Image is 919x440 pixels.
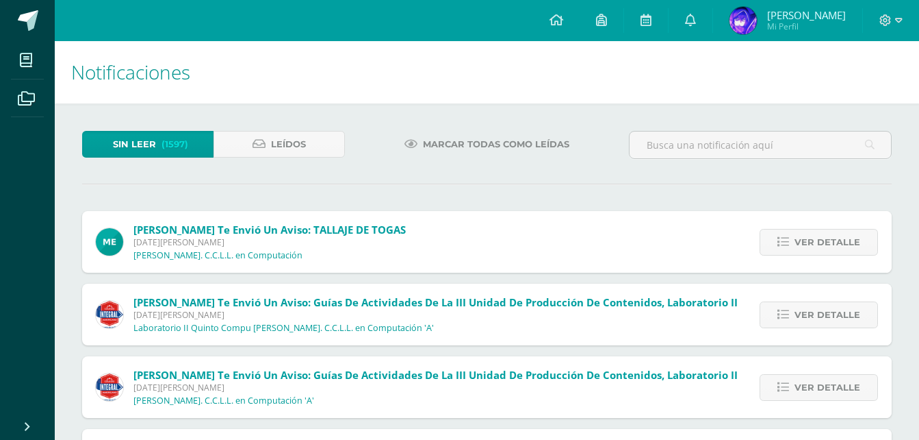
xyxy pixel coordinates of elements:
[133,236,406,248] span: [DATE][PERSON_NAME]
[767,8,846,22] span: [PERSON_NAME]
[767,21,846,32] span: Mi Perfil
[96,301,123,328] img: c1f8528ae09fb8474fd735b50c721e50.png
[729,7,757,34] img: 4ce4e30e7c06fc2dbdfd450ed9fde732.png
[133,368,738,382] span: [PERSON_NAME] te envió un aviso: Guías de Actividades de la III Unidad de Producción de Contenido...
[630,132,891,158] input: Busca una notificación aquí
[96,374,123,401] img: c1f8528ae09fb8474fd735b50c721e50.png
[794,375,860,400] span: Ver detalle
[271,132,306,157] span: Leídos
[387,131,586,158] a: Marcar todas como leídas
[96,228,123,256] img: c105304d023d839b59a15d0bf032229d.png
[213,131,345,158] a: Leídos
[133,250,302,261] p: [PERSON_NAME]. C.C.L.L. en Computación
[71,59,190,85] span: Notificaciones
[794,302,860,328] span: Ver detalle
[133,382,738,393] span: [DATE][PERSON_NAME]
[133,309,738,321] span: [DATE][PERSON_NAME]
[133,223,406,236] span: [PERSON_NAME] te envió un aviso: TALLAJE DE TOGAS
[161,132,188,157] span: (1597)
[82,131,213,158] a: Sin leer(1597)
[794,230,860,255] span: Ver detalle
[133,323,434,334] p: Laboratorio II Quinto Compu [PERSON_NAME]. C.C.L.L. en Computación 'A'
[133,295,738,309] span: [PERSON_NAME] te envió un aviso: Guías de Actividades de la III Unidad de Producción de Contenido...
[423,132,569,157] span: Marcar todas como leídas
[133,395,314,406] p: [PERSON_NAME]. C.C.L.L. en Computación 'A'
[113,132,156,157] span: Sin leer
